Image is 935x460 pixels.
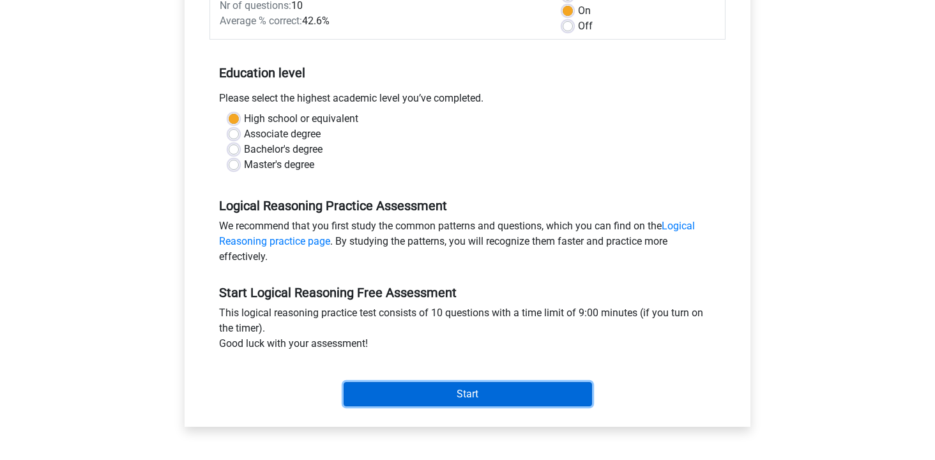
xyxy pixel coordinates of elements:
[219,285,716,300] h5: Start Logical Reasoning Free Assessment
[219,60,716,86] h5: Education level
[210,13,553,29] div: 42.6%
[244,126,321,142] label: Associate degree
[344,382,592,406] input: Start
[244,111,358,126] label: High school or equivalent
[244,142,323,157] label: Bachelor's degree
[209,218,726,270] div: We recommend that you first study the common patterns and questions, which you can find on the . ...
[578,3,591,19] label: On
[219,198,716,213] h5: Logical Reasoning Practice Assessment
[209,91,726,111] div: Please select the highest academic level you’ve completed.
[220,15,302,27] span: Average % correct:
[578,19,593,34] label: Off
[244,157,314,172] label: Master's degree
[209,305,726,356] div: This logical reasoning practice test consists of 10 questions with a time limit of 9:00 minutes (...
